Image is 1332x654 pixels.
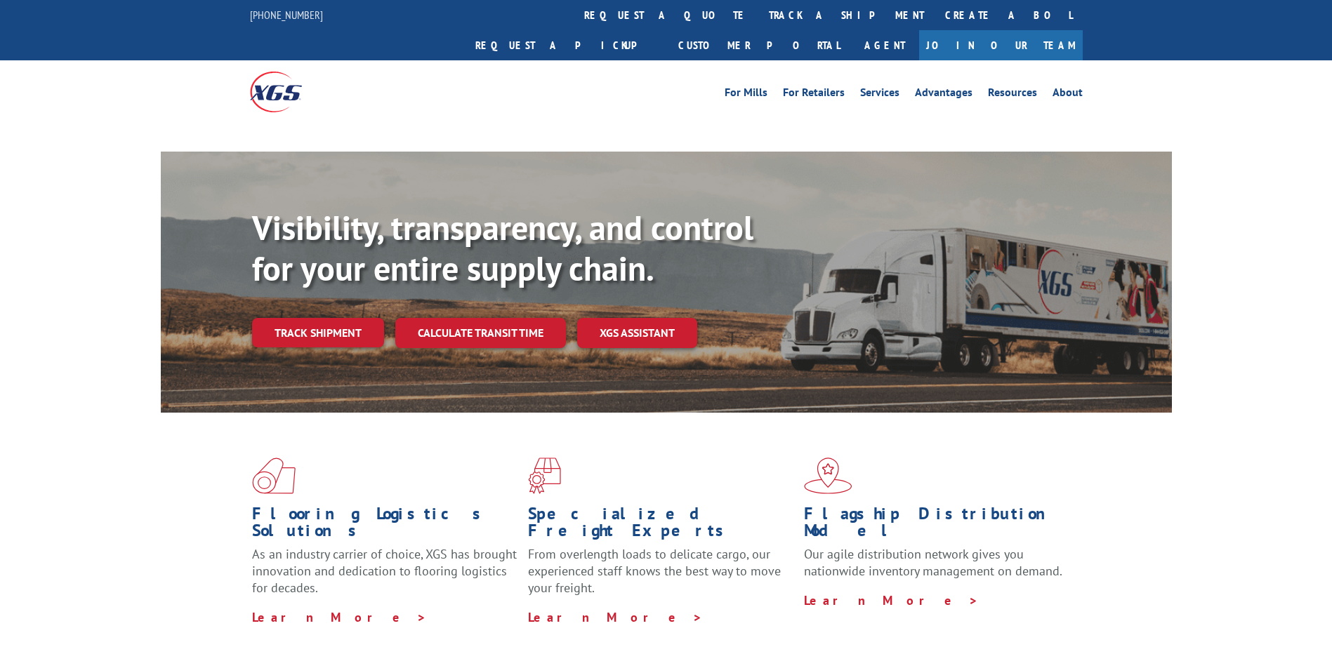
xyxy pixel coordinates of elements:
[395,318,566,348] a: Calculate transit time
[252,546,517,596] span: As an industry carrier of choice, XGS has brought innovation and dedication to flooring logistics...
[850,30,919,60] a: Agent
[915,87,972,102] a: Advantages
[804,505,1069,546] h1: Flagship Distribution Model
[668,30,850,60] a: Customer Portal
[528,546,793,608] p: From overlength loads to delicate cargo, our experienced staff knows the best way to move your fr...
[528,609,703,625] a: Learn More >
[465,30,668,60] a: Request a pickup
[804,458,852,494] img: xgs-icon-flagship-distribution-model-red
[804,546,1062,579] span: Our agile distribution network gives you nationwide inventory management on demand.
[725,87,767,102] a: For Mills
[1053,87,1083,102] a: About
[860,87,899,102] a: Services
[804,592,979,608] a: Learn More >
[528,458,561,494] img: xgs-icon-focused-on-flooring-red
[252,609,427,625] a: Learn More >
[252,505,517,546] h1: Flooring Logistics Solutions
[252,458,296,494] img: xgs-icon-total-supply-chain-intelligence-red
[988,87,1037,102] a: Resources
[252,206,753,290] b: Visibility, transparency, and control for your entire supply chain.
[919,30,1083,60] a: Join Our Team
[783,87,845,102] a: For Retailers
[528,505,793,546] h1: Specialized Freight Experts
[577,318,697,348] a: XGS ASSISTANT
[252,318,384,347] a: Track shipment
[250,8,323,22] a: [PHONE_NUMBER]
